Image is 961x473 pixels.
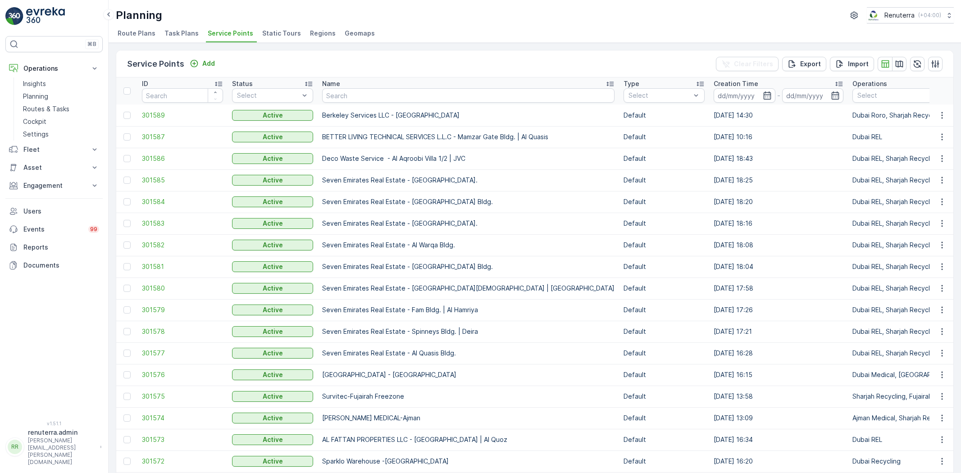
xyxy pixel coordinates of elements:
[142,132,223,141] span: 301587
[123,133,131,141] div: Toggle Row Selected
[322,154,615,163] p: Deco Waste Service - Al Aqroobi Villa 1/2 | JVC
[624,392,705,401] p: Default
[322,132,615,141] p: BETTER LIVING TECHNICAL SERVICES L.L.C - Mamzar Gate Bldg. | Al Quasis
[123,220,131,227] div: Toggle Row Selected
[322,305,615,314] p: Seven Emirates Real Estate - Fam Bldg. | Al Hamriya
[118,29,155,38] span: Route Plans
[123,414,131,422] div: Toggle Row Selected
[624,132,705,141] p: Default
[782,57,826,71] button: Export
[232,283,313,294] button: Active
[5,159,103,177] button: Asset
[310,29,336,38] span: Regions
[232,434,313,445] button: Active
[322,457,615,466] p: Sparklo Warehouse -[GEOGRAPHIC_DATA]
[263,327,283,336] p: Active
[19,77,103,90] a: Insights
[123,263,131,270] div: Toggle Row Selected
[23,181,85,190] p: Engagement
[142,349,223,358] a: 301577
[716,57,779,71] button: Clear Filters
[142,111,223,120] a: 301589
[263,219,283,228] p: Active
[23,145,85,154] p: Fleet
[709,126,848,148] td: [DATE] 10:16
[918,12,941,19] p: ( +04:00 )
[23,243,99,252] p: Reports
[629,91,691,100] p: Select
[709,277,848,299] td: [DATE] 17:58
[142,284,223,293] a: 301580
[123,177,131,184] div: Toggle Row Selected
[322,241,615,250] p: Seven Emirates Real Estate - Al Warqa Bldg.
[624,327,705,336] p: Default
[142,154,223,163] a: 301586
[26,7,65,25] img: logo_light-DOdMpM7g.png
[232,218,313,229] button: Active
[709,450,848,472] td: [DATE] 16:20
[624,241,705,250] p: Default
[624,154,705,163] p: Default
[322,327,615,336] p: Seven Emirates Real Estate - Spinneys Bldg. | Deira
[237,91,299,100] p: Select
[5,421,103,426] span: v 1.51.1
[624,197,705,206] p: Default
[322,262,615,271] p: Seven Emirates Real Estate - [GEOGRAPHIC_DATA] Bldg.
[624,457,705,466] p: Default
[5,238,103,256] a: Reports
[23,64,85,73] p: Operations
[624,305,705,314] p: Default
[263,241,283,250] p: Active
[777,90,780,101] p: -
[263,435,283,444] p: Active
[800,59,821,68] p: Export
[142,176,223,185] span: 301585
[123,458,131,465] div: Toggle Row Selected
[232,261,313,272] button: Active
[164,29,199,38] span: Task Plans
[5,7,23,25] img: logo
[5,177,103,195] button: Engagement
[23,163,85,172] p: Asset
[263,262,283,271] p: Active
[19,90,103,103] a: Planning
[123,198,131,205] div: Toggle Row Selected
[624,176,705,185] p: Default
[848,59,869,68] p: Import
[5,141,103,159] button: Fleet
[123,241,131,249] div: Toggle Row Selected
[263,154,283,163] p: Active
[142,392,223,401] a: 301575
[142,305,223,314] a: 301579
[142,414,223,423] span: 301574
[232,110,313,121] button: Active
[714,79,758,88] p: Creation Time
[142,327,223,336] span: 301578
[5,202,103,220] a: Users
[142,88,223,103] input: Search
[263,305,283,314] p: Active
[142,262,223,271] a: 301581
[830,57,874,71] button: Import
[322,176,615,185] p: Seven Emirates Real Estate - [GEOGRAPHIC_DATA].
[142,435,223,444] span: 301573
[123,328,131,335] div: Toggle Row Selected
[867,10,881,20] img: Screenshot_2024-07-26_at_13.33.01.png
[123,285,131,292] div: Toggle Row Selected
[232,79,253,88] p: Status
[624,370,705,379] p: Default
[19,103,103,115] a: Routes & Tasks
[322,79,340,88] p: Name
[624,435,705,444] p: Default
[123,155,131,162] div: Toggle Row Selected
[232,391,313,402] button: Active
[142,241,223,250] span: 301582
[123,436,131,443] div: Toggle Row Selected
[19,128,103,141] a: Settings
[709,364,848,386] td: [DATE] 16:15
[232,326,313,337] button: Active
[127,58,184,70] p: Service Points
